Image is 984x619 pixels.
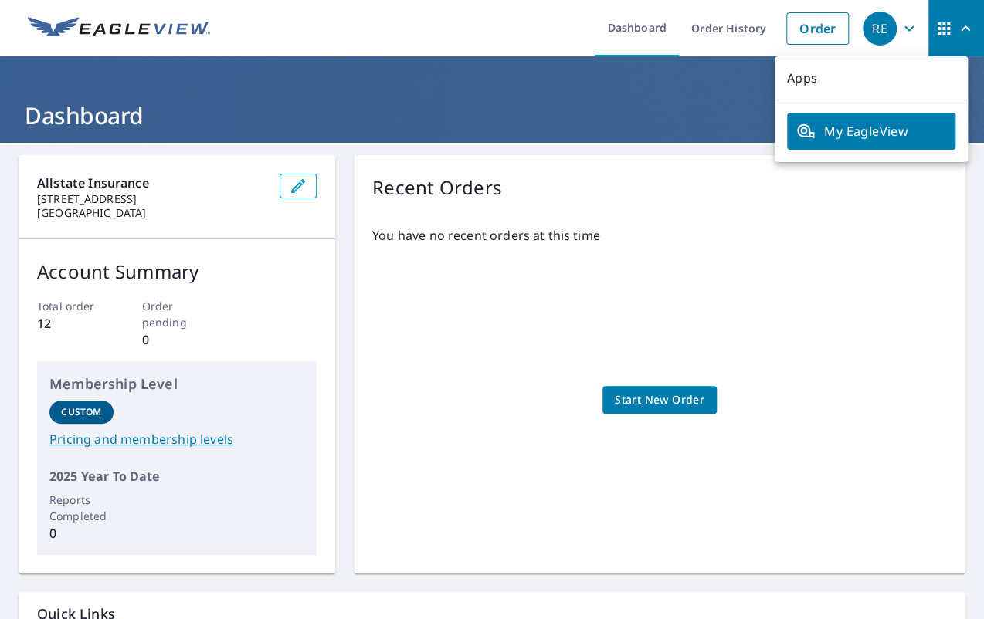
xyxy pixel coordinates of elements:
[787,113,955,150] a: My EagleView
[49,524,114,543] p: 0
[863,12,897,46] div: RE
[796,122,946,140] span: My EagleView
[142,330,212,349] p: 0
[49,492,114,524] p: Reports Completed
[19,100,965,131] h1: Dashboard
[775,56,968,100] p: Apps
[37,258,317,286] p: Account Summary
[372,226,947,245] p: You have no recent orders at this time
[372,174,502,201] p: Recent Orders
[37,206,267,220] p: [GEOGRAPHIC_DATA]
[61,405,101,419] p: Custom
[786,12,849,45] a: Order
[602,386,717,414] a: Start New Order
[37,298,107,314] p: Total order
[49,430,304,448] a: Pricing and membership levels
[37,192,267,206] p: [STREET_ADDRESS]
[37,174,267,192] p: Allstate Insurance
[49,467,304,485] p: 2025 Year To Date
[142,298,212,330] p: Order pending
[615,391,704,410] span: Start New Order
[28,17,210,40] img: EV Logo
[37,314,107,333] p: 12
[49,374,304,394] p: Membership Level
